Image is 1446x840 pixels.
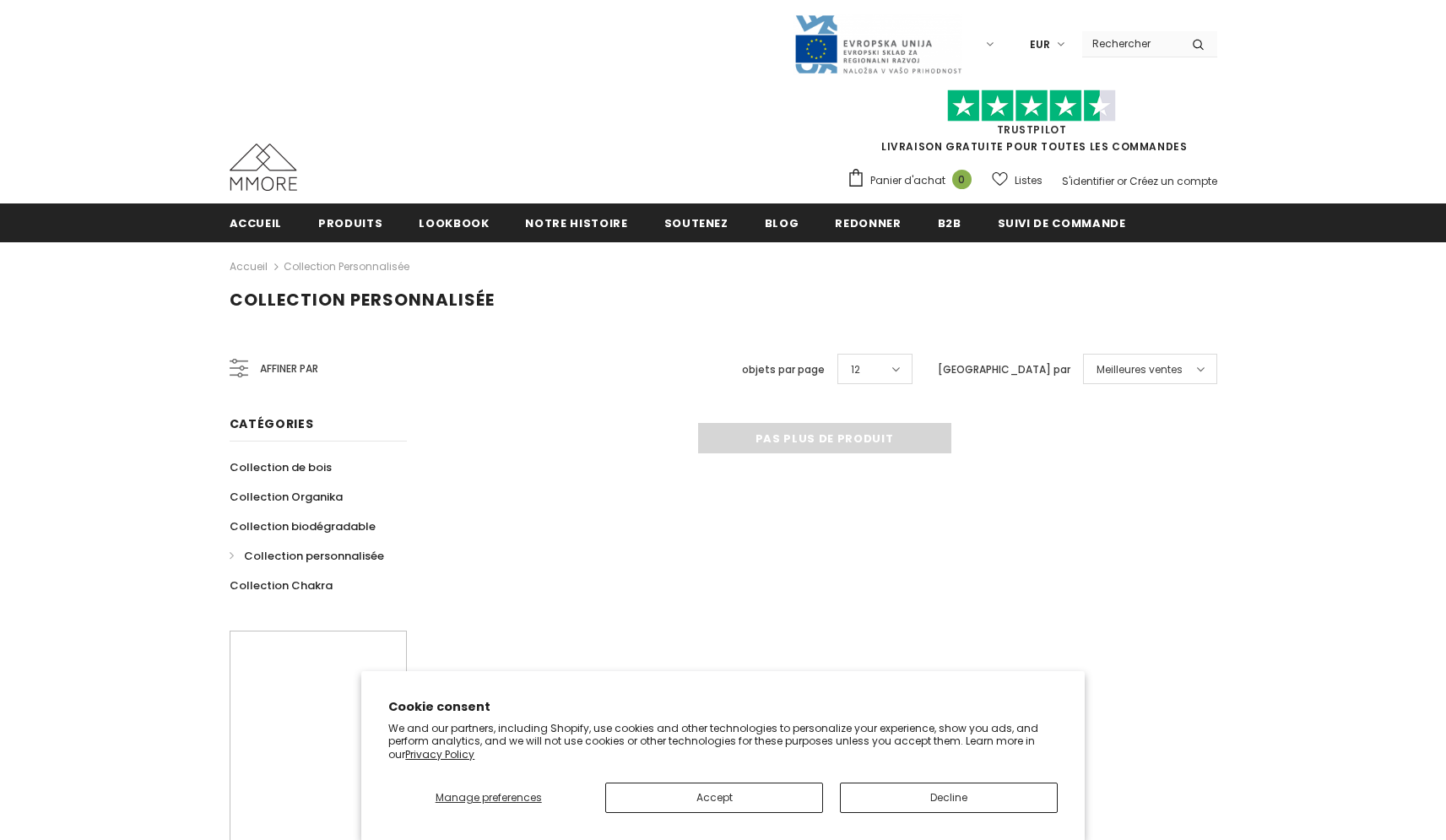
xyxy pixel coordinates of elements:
[230,257,268,277] a: Accueil
[847,168,980,193] a: Panier d'achat 0
[244,548,384,564] span: Collection personnalisée
[388,783,588,813] button: Manage preferences
[1015,172,1043,189] span: Listes
[938,203,961,241] a: B2B
[388,722,1058,761] p: We and our partners, including Shopify, use cookies and other technologies to personalize your ex...
[388,698,1058,716] h2: Cookie consent
[230,288,495,312] span: Collection personnalisée
[230,518,376,534] span: Collection biodégradable
[230,512,376,541] a: Collection biodégradable
[998,203,1126,241] a: Suivi de commande
[1129,174,1217,188] a: Créez un compte
[998,215,1126,231] span: Suivi de commande
[230,571,333,600] a: Collection Chakra
[525,203,627,241] a: Notre histoire
[260,360,318,378] span: Affiner par
[230,482,343,512] a: Collection Organika
[230,453,332,482] a: Collection de bois
[1030,36,1050,53] span: EUR
[835,215,901,231] span: Redonner
[605,783,823,813] button: Accept
[284,259,409,274] a: Collection personnalisée
[230,577,333,593] span: Collection Chakra
[765,215,799,231] span: Blog
[230,144,297,191] img: Cas MMORE
[230,215,283,231] span: Accueil
[793,36,962,51] a: Javni Razpis
[938,361,1070,378] label: [GEOGRAPHIC_DATA] par
[230,489,343,505] span: Collection Organika
[230,541,384,571] a: Collection personnalisée
[1097,361,1183,378] span: Meilleures ventes
[835,203,901,241] a: Redonner
[840,783,1058,813] button: Decline
[419,203,489,241] a: Lookbook
[765,203,799,241] a: Blog
[851,361,860,378] span: 12
[230,203,283,241] a: Accueil
[405,747,474,761] a: Privacy Policy
[664,203,728,241] a: soutenez
[318,203,382,241] a: Produits
[847,97,1217,154] span: LIVRAISON GRATUITE POUR TOUTES LES COMMANDES
[1062,174,1114,188] a: S'identifier
[525,215,627,231] span: Notre histoire
[230,415,314,432] span: Catégories
[947,89,1116,122] img: Faites confiance aux étoiles pilotes
[997,122,1067,137] a: TrustPilot
[318,215,382,231] span: Produits
[1117,174,1127,188] span: or
[419,215,489,231] span: Lookbook
[793,14,962,75] img: Javni Razpis
[436,790,542,805] span: Manage preferences
[952,170,972,189] span: 0
[938,215,961,231] span: B2B
[742,361,825,378] label: objets par page
[230,459,332,475] span: Collection de bois
[1082,31,1179,56] input: Search Site
[992,165,1043,195] a: Listes
[664,215,728,231] span: soutenez
[870,172,945,189] span: Panier d'achat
